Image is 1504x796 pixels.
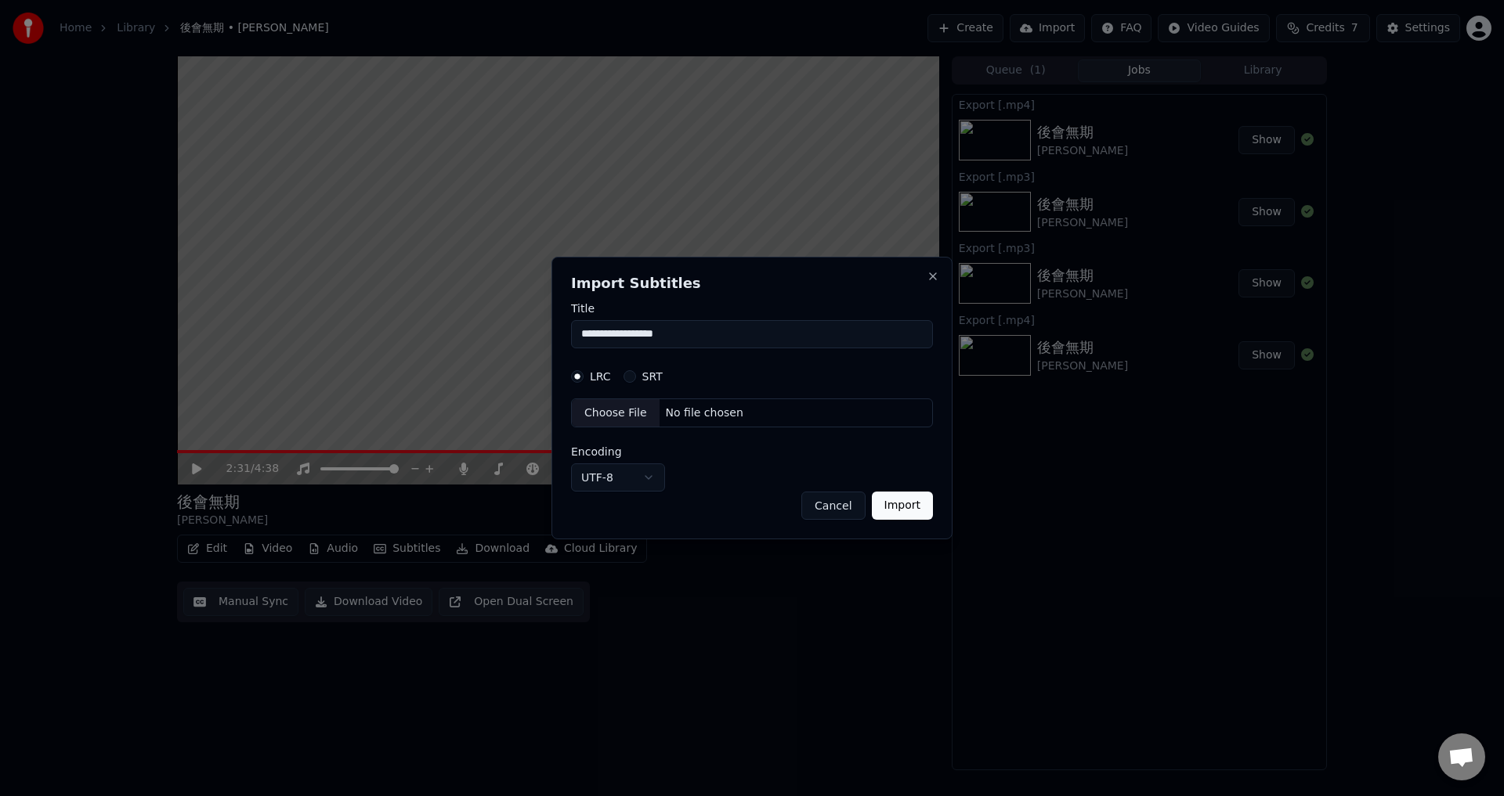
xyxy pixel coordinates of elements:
[801,492,865,520] button: Cancel
[572,399,660,427] div: Choose File
[660,405,750,421] div: No file chosen
[571,276,933,290] h2: Import Subtitles
[590,371,611,382] label: LRC
[571,446,665,457] label: Encoding
[872,492,933,520] button: Import
[642,371,663,382] label: SRT
[571,303,933,314] label: Title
